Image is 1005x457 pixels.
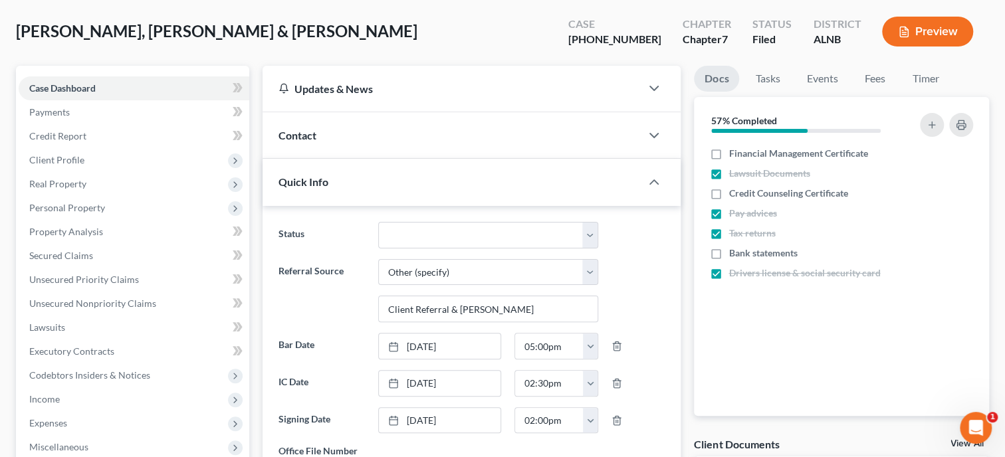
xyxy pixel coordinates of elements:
[19,339,249,363] a: Executory Contracts
[711,115,776,126] strong: 57% Completed
[29,321,65,333] span: Lawsuits
[29,274,139,285] span: Unsecured Priority Claims
[29,130,86,141] span: Credit Report
[728,227,775,240] span: Tax returns
[515,371,584,396] input: -- : --
[272,370,372,397] label: IC Date
[19,220,249,244] a: Property Analysis
[279,82,625,96] div: Updates & News
[813,17,861,32] div: District
[19,244,249,268] a: Secured Claims
[19,292,249,316] a: Unsecured Nonpriority Claims
[19,100,249,124] a: Payments
[901,66,949,92] a: Timer
[29,441,88,452] span: Miscellaneous
[728,246,797,260] span: Bank statements
[29,82,96,94] span: Case Dashboard
[683,17,731,32] div: Chapter
[379,333,501,359] a: [DATE]
[279,175,328,188] span: Quick Info
[694,437,779,451] div: Client Documents
[744,66,790,92] a: Tasks
[29,226,103,237] span: Property Analysis
[379,408,501,433] a: [DATE]
[379,371,501,396] a: [DATE]
[568,32,661,47] div: [PHONE_NUMBER]
[29,106,70,118] span: Payments
[752,17,792,32] div: Status
[960,412,992,444] iframe: Intercom live chat
[19,76,249,100] a: Case Dashboard
[722,33,728,45] span: 7
[29,154,84,165] span: Client Profile
[272,259,372,323] label: Referral Source
[29,369,150,381] span: Codebtors Insiders & Notices
[728,207,776,220] span: Pay advices
[272,222,372,248] label: Status
[19,124,249,148] a: Credit Report
[796,66,848,92] a: Events
[29,298,156,309] span: Unsecured Nonpriority Claims
[29,345,114,357] span: Executory Contracts
[853,66,896,92] a: Fees
[515,408,584,433] input: -- : --
[29,178,86,189] span: Real Property
[882,17,973,46] button: Preview
[515,333,584,359] input: -- : --
[29,250,93,261] span: Secured Claims
[813,32,861,47] div: ALNB
[272,407,372,434] label: Signing Date
[568,17,661,32] div: Case
[683,32,731,47] div: Chapter
[19,268,249,292] a: Unsecured Priority Claims
[279,129,316,141] span: Contact
[728,187,847,200] span: Credit Counseling Certificate
[728,266,880,280] span: Drivers license & social security card
[379,296,598,321] input: Other Referral Source
[29,202,105,213] span: Personal Property
[29,393,60,405] span: Income
[272,333,372,359] label: Bar Date
[950,439,984,448] a: View All
[752,32,792,47] div: Filed
[29,417,67,428] span: Expenses
[728,167,810,180] span: Lawsuit Documents
[728,147,867,160] span: Financial Management Certificate
[987,412,998,422] span: 1
[694,66,739,92] a: Docs
[19,316,249,339] a: Lawsuits
[16,21,417,41] span: [PERSON_NAME], [PERSON_NAME] & [PERSON_NAME]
